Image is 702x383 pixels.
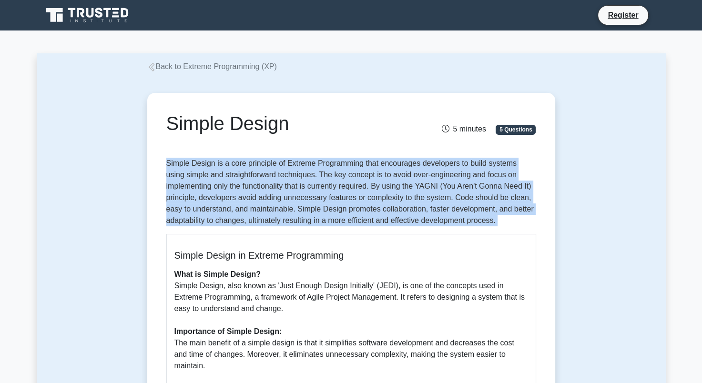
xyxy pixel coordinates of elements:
a: Register [602,9,644,21]
b: What is Simple Design? [174,270,261,278]
span: 5 minutes [441,125,486,133]
h5: Simple Design in Extreme Programming [174,250,528,261]
h1: Simple Design [166,112,409,135]
a: Back to Extreme Programming (XP) [147,62,277,71]
span: 5 Questions [496,125,536,134]
p: Simple Design is a core principle of Extreme Programming that encourages developers to build syst... [166,158,536,226]
b: Importance of Simple Design: [174,327,282,335]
